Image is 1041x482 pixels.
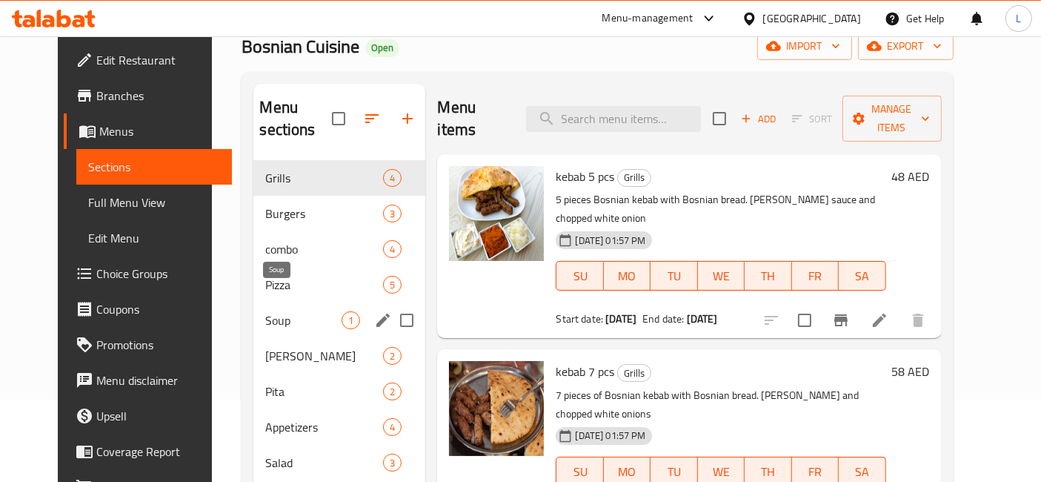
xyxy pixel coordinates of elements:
span: combo [265,240,383,258]
div: Salad [265,454,383,472]
span: import [769,37,840,56]
span: Open [365,42,399,54]
input: search [526,106,701,132]
a: Menu disclaimer [64,363,232,398]
div: [GEOGRAPHIC_DATA] [763,10,861,27]
span: 5 [384,278,401,292]
span: Manage items [854,100,930,137]
a: Edit menu item [871,311,888,329]
div: Grills [617,169,651,187]
a: Choice Groups [64,256,232,291]
button: Add section [390,101,425,136]
span: 2 [384,385,401,399]
div: Salad3 [253,445,425,481]
span: Select section [704,103,735,134]
span: Upsell [96,407,220,425]
span: Pizza [265,276,383,294]
span: Full Menu View [88,194,220,211]
span: TU [656,265,691,287]
span: 4 [384,171,401,185]
div: Grills4 [253,160,425,196]
span: Grills [265,169,383,187]
button: delete [900,303,936,338]
span: FR [798,265,833,287]
span: Pita [265,383,383,400]
span: Choice Groups [96,265,220,283]
button: MO [604,261,651,291]
span: [PERSON_NAME] [265,347,383,365]
div: Burgers3 [253,196,425,231]
button: Add [735,108,782,131]
a: Sections [76,149,232,185]
a: Menus [64,113,232,149]
a: Branches [64,78,232,113]
button: edit [372,309,394,331]
div: items [383,169,402,187]
button: TH [745,261,791,291]
span: 4 [384,420,401,435]
div: Grills [617,364,651,382]
div: items [383,383,402,400]
span: Grills [618,365,651,382]
div: items [383,240,402,258]
h2: Menu sections [259,96,332,141]
span: Appetizers [265,418,383,436]
span: Soup [265,311,342,329]
span: 4 [384,242,401,257]
span: Coverage Report [96,443,220,460]
div: Pizza5 [253,267,425,303]
div: items [383,205,402,222]
span: [DATE] 01:57 PM [569,234,651,248]
div: Soup1edit [253,303,425,338]
span: 2 [384,349,401,363]
span: Sort sections [354,101,390,136]
div: items [342,311,360,329]
b: [DATE] [687,309,718,329]
a: Edit Menu [76,220,232,256]
span: Bosnian Cuisine [242,30,359,63]
span: Branches [96,87,220,105]
span: [DATE] 01:57 PM [569,429,651,443]
img: kebab 7 pcs [449,361,544,456]
span: Edit Restaurant [96,51,220,69]
button: SA [839,261,885,291]
h6: 48 AED [892,166,930,187]
span: Coupons [96,300,220,318]
a: Edit Restaurant [64,42,232,78]
span: Edit Menu [88,229,220,247]
button: FR [792,261,839,291]
button: export [858,33,954,60]
div: Pliska [265,347,383,365]
span: SU [562,265,597,287]
span: Add item [735,108,782,131]
span: Start date: [556,309,603,329]
span: 1 [342,314,359,328]
img: kebab 5 pcs [449,166,544,261]
span: 3 [384,456,401,470]
div: Open [365,39,399,57]
div: items [383,454,402,472]
div: Appetizers4 [253,409,425,445]
button: WE [698,261,745,291]
span: WE [704,265,739,287]
div: [PERSON_NAME]2 [253,338,425,374]
span: Promotions [96,336,220,354]
a: Coverage Report [64,434,232,469]
span: SA [845,265,879,287]
span: Select all sections [323,103,354,134]
span: Sections [88,158,220,176]
span: export [870,37,942,56]
a: Coupons [64,291,232,327]
div: items [383,418,402,436]
div: Menu-management [602,10,694,27]
span: Select to update [789,305,820,336]
span: Select section first [782,108,842,131]
a: Full Menu View [76,185,232,220]
button: import [757,33,852,60]
button: Branch-specific-item [823,303,859,338]
a: Promotions [64,327,232,363]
